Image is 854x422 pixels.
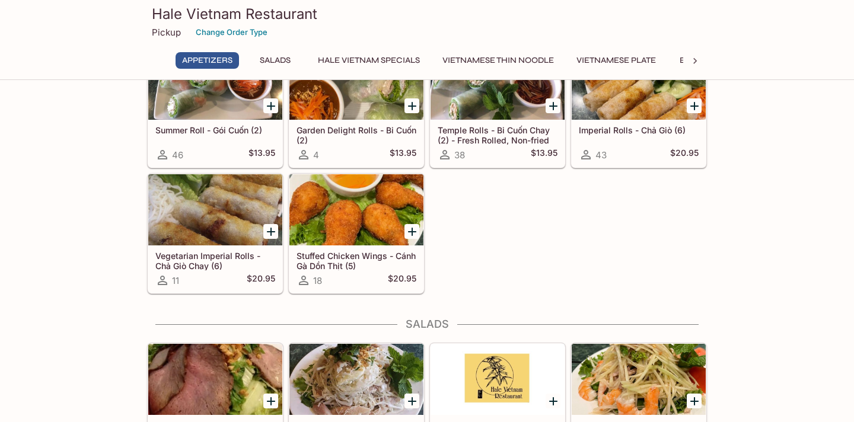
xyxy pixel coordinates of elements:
[263,98,278,113] button: Add Summer Roll - Gói Cuốn (2)
[148,49,282,120] div: Summer Roll - Gói Cuốn (2)
[431,344,565,415] div: Tofu Salad - Gỏi Đậu Hủ
[190,23,273,41] button: Change Order Type
[404,224,419,239] button: Add Stuffed Chicken Wings - Cánh Gà Dồn Thịt (5)
[289,344,423,415] div: Chicken Salad - Gỏi Gà
[579,125,699,135] h5: Imperial Rolls - Chả Giò (6)
[289,174,424,293] a: Stuffed Chicken Wings - Cánh Gà Dồn Thịt (5)18$20.95
[248,52,302,69] button: Salads
[152,5,702,23] h3: Hale Vietnam Restaurant
[431,49,565,120] div: Temple Rolls - Bi Cuốn Chay (2) - Fresh Rolled, Non-fried
[687,98,702,113] button: Add Imperial Rolls - Chả Giò (6)
[247,273,275,287] h5: $20.95
[571,48,706,168] a: Imperial Rolls - Chả Giò (6)43$20.95
[572,49,706,120] div: Imperial Rolls - Chả Giò (6)
[289,48,424,168] a: Garden Delight Rolls - Bi Cuốn (2)4$13.95
[404,98,419,113] button: Add Garden Delight Rolls - Bi Cuốn (2)
[595,149,607,161] span: 43
[430,48,565,168] a: Temple Rolls - Bi Cuốn Chay (2) - Fresh Rolled, Non-fried38$13.95
[311,52,426,69] button: Hale Vietnam Specials
[155,251,275,270] h5: Vegetarian Imperial Rolls - Chả Giò Chay (6)
[436,52,560,69] button: Vietnamese Thin Noodle
[438,125,557,145] h5: Temple Rolls - Bi Cuốn Chay (2) - Fresh Rolled, Non-fried
[148,48,283,168] a: Summer Roll - Gói Cuốn (2)46$13.95
[670,148,699,162] h5: $20.95
[388,273,416,287] h5: $20.95
[672,52,725,69] button: Entrees
[147,318,707,331] h4: Salads
[570,52,662,69] button: Vietnamese Plate
[263,394,278,408] button: Add Lemon Beef Salad - Gỏi Bò Tái Chanh
[313,149,319,161] span: 4
[454,149,465,161] span: 38
[289,174,423,245] div: Stuffed Chicken Wings - Cánh Gà Dồn Thịt (5)
[176,52,239,69] button: Appetizers
[248,148,275,162] h5: $13.95
[152,27,181,38] p: Pickup
[390,148,416,162] h5: $13.95
[404,394,419,408] button: Add Chicken Salad - Gỏi Gà
[687,394,702,408] button: Add Green Papaya Salad - Gỏi Đu Đủ
[531,148,557,162] h5: $13.95
[155,125,275,135] h5: Summer Roll - Gói Cuốn (2)
[148,344,282,415] div: Lemon Beef Salad - Gỏi Bò Tái Chanh
[172,275,179,286] span: 11
[297,125,416,145] h5: Garden Delight Rolls - Bi Cuốn (2)
[572,344,706,415] div: Green Papaya Salad - Gỏi Đu Đủ
[546,394,560,408] button: Add Tofu Salad - Gỏi Đậu Hủ
[313,275,322,286] span: 18
[148,174,282,245] div: Vegetarian Imperial Rolls - Chả Giò Chay (6)
[546,98,560,113] button: Add Temple Rolls - Bi Cuốn Chay (2) - Fresh Rolled, Non-fried
[289,49,423,120] div: Garden Delight Rolls - Bi Cuốn (2)
[148,174,283,293] a: Vegetarian Imperial Rolls - Chả Giò Chay (6)11$20.95
[297,251,416,270] h5: Stuffed Chicken Wings - Cánh Gà Dồn Thịt (5)
[263,224,278,239] button: Add Vegetarian Imperial Rolls - Chả Giò Chay (6)
[172,149,183,161] span: 46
